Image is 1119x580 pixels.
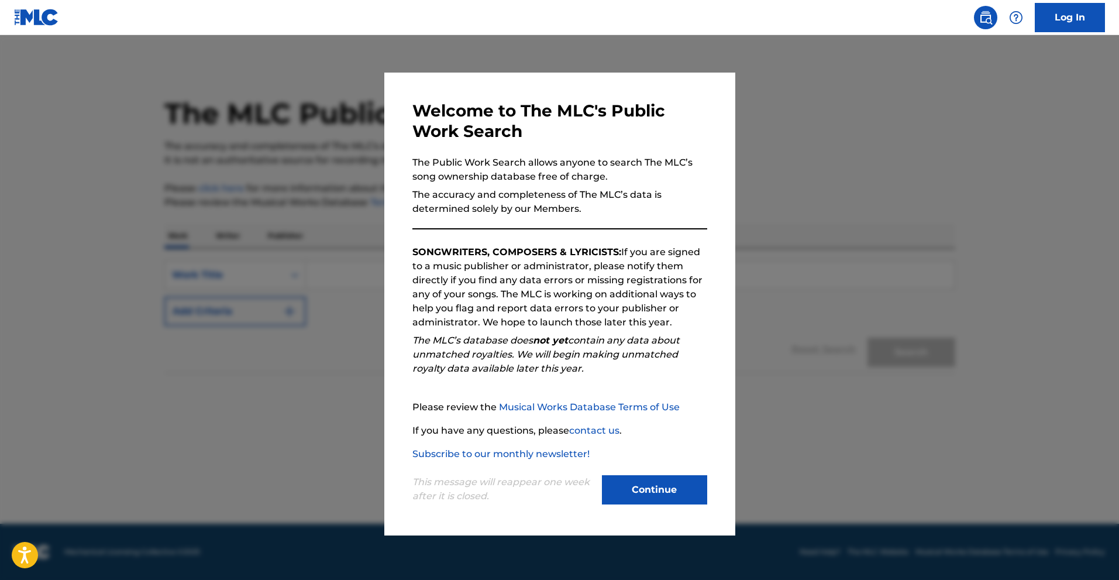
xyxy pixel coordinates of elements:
p: This message will reappear one week after it is closed. [412,475,595,503]
em: The MLC’s database does contain any data about unmatched royalties. We will begin making unmatche... [412,335,680,374]
h3: Welcome to The MLC's Public Work Search [412,101,707,142]
p: The Public Work Search allows anyone to search The MLC’s song ownership database free of charge. [412,156,707,184]
p: Please review the [412,400,707,414]
a: contact us [569,425,619,436]
a: Public Search [974,6,997,29]
a: Subscribe to our monthly newsletter! [412,448,590,459]
strong: SONGWRITERS, COMPOSERS & LYRICISTS: [412,246,621,258]
button: Continue [602,475,707,505]
p: The accuracy and completeness of The MLC’s data is determined solely by our Members. [412,188,707,216]
img: help [1009,11,1023,25]
img: search [979,11,993,25]
div: Help [1004,6,1028,29]
p: If you are signed to a music publisher or administrator, please notify them directly if you find ... [412,245,707,330]
p: If you have any questions, please . [412,424,707,438]
a: Musical Works Database Terms of Use [499,401,680,413]
img: MLC Logo [14,9,59,26]
a: Log In [1035,3,1105,32]
strong: not yet [533,335,568,346]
